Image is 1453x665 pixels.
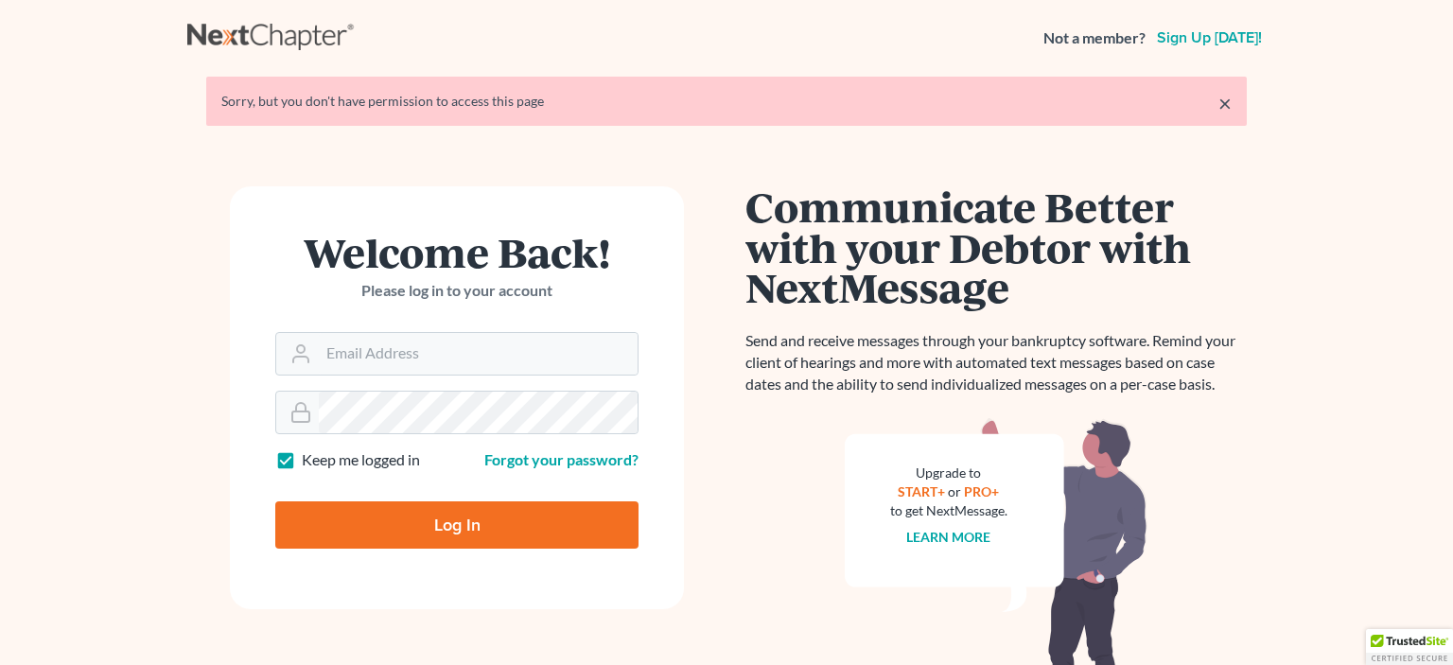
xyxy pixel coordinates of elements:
[221,92,1232,111] div: Sorry, but you don't have permission to access this page
[890,501,1007,520] div: to get NextMessage.
[899,483,946,499] a: START+
[275,232,639,272] h1: Welcome Back!
[949,483,962,499] span: or
[484,450,639,468] a: Forgot your password?
[890,464,1007,482] div: Upgrade to
[745,186,1247,307] h1: Communicate Better with your Debtor with NextMessage
[1043,27,1146,49] strong: Not a member?
[745,330,1247,395] p: Send and receive messages through your bankruptcy software. Remind your client of hearings and mo...
[1153,30,1266,45] a: Sign up [DATE]!
[275,501,639,549] input: Log In
[319,333,638,375] input: Email Address
[965,483,1000,499] a: PRO+
[907,529,991,545] a: Learn more
[275,280,639,302] p: Please log in to your account
[302,449,420,471] label: Keep me logged in
[1218,92,1232,114] a: ×
[1366,629,1453,665] div: TrustedSite Certified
